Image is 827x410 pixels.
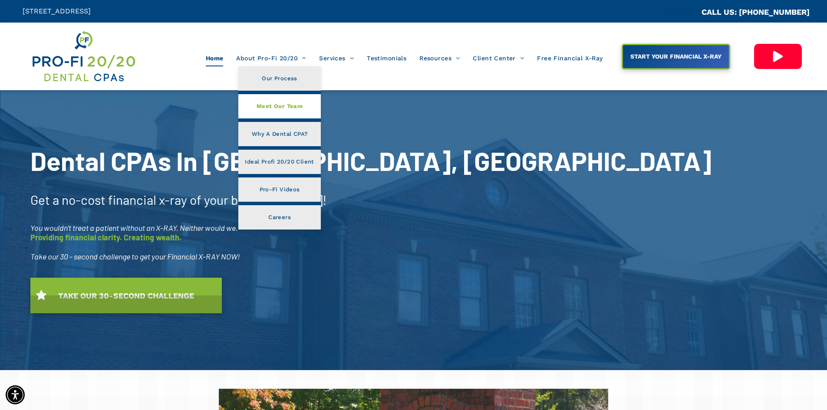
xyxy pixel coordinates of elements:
[30,252,240,261] span: Take our 30 - second challenge to get your Financial X-RAY NOW!
[238,177,320,202] a: Pro-Fi Videos
[238,66,320,91] a: Our Process
[23,7,91,15] span: [STREET_ADDRESS]
[360,50,413,66] a: Testimonials
[238,122,320,146] a: Why A Dental CPA?
[30,145,712,176] span: Dental CPAs In [GEOGRAPHIC_DATA], [GEOGRAPHIC_DATA]
[190,192,327,207] span: of your business [DATE]!
[252,128,308,140] span: Why A Dental CPA?
[6,385,25,404] div: Accessibility Menu
[530,50,609,66] a: Free Financial X-Ray
[30,223,238,233] span: You wouldn’t treat a patient without an X-RAY. Neither would we.
[31,29,136,84] img: Get Dental CPA Consulting, Bookkeeping, & Bank Loans
[260,184,300,195] span: Pro-Fi Videos
[622,44,730,69] a: START YOUR FINANCIAL X-RAY
[413,50,466,66] a: Resources
[62,192,187,207] span: no-cost financial x-ray
[627,49,725,64] span: START YOUR FINANCIAL X-RAY
[245,156,314,167] span: Ideal Profi 20/20 Client
[238,94,320,118] a: Meet Our Team
[268,212,291,223] span: Careers
[30,192,59,207] span: Get a
[238,150,320,174] a: Ideal Profi 20/20 Client
[238,205,320,230] a: Careers
[262,73,297,84] span: Our Process
[30,233,181,242] span: Providing financial clarity. Creating wealth.
[199,50,230,66] a: Home
[55,287,197,305] span: TAKE OUR 30-SECOND CHALLENGE
[665,8,702,16] span: CA::CALLC
[257,101,303,112] span: Meet Our Team
[30,278,222,313] a: TAKE OUR 30-SECOND CHALLENGE
[230,50,313,66] a: About Pro-Fi 20/20
[466,50,530,66] a: Client Center
[702,7,810,16] a: CALL US: [PHONE_NUMBER]
[313,50,360,66] a: Services
[236,50,306,66] span: About Pro-Fi 20/20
